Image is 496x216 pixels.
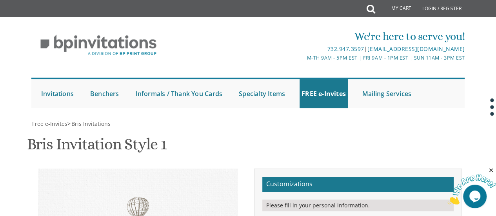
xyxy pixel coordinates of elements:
[39,79,76,108] a: Invitations
[27,136,167,159] h1: Bris Invitation Style 1
[262,177,454,192] h2: Customizations
[447,167,496,204] iframe: chat widget
[134,79,224,108] a: Informals / Thank You Cards
[67,120,111,127] span: >
[32,120,67,127] span: Free e-Invites
[176,44,465,54] div: |
[360,79,413,108] a: Mailing Services
[31,29,166,62] img: BP Invitation Loft
[262,200,454,211] div: Please fill in your personal information.
[367,45,465,53] a: [EMAIL_ADDRESS][DOMAIN_NAME]
[237,79,287,108] a: Specialty Items
[300,79,348,108] a: FREE e-Invites
[88,79,121,108] a: Benchers
[374,1,417,16] a: My Cart
[176,29,465,44] div: We're here to serve you!
[71,120,111,127] a: Bris Invitations
[176,54,465,62] div: M-Th 9am - 5pm EST | Fri 9am - 1pm EST | Sun 11am - 3pm EST
[31,120,67,127] a: Free e-Invites
[327,45,364,53] a: 732.947.3597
